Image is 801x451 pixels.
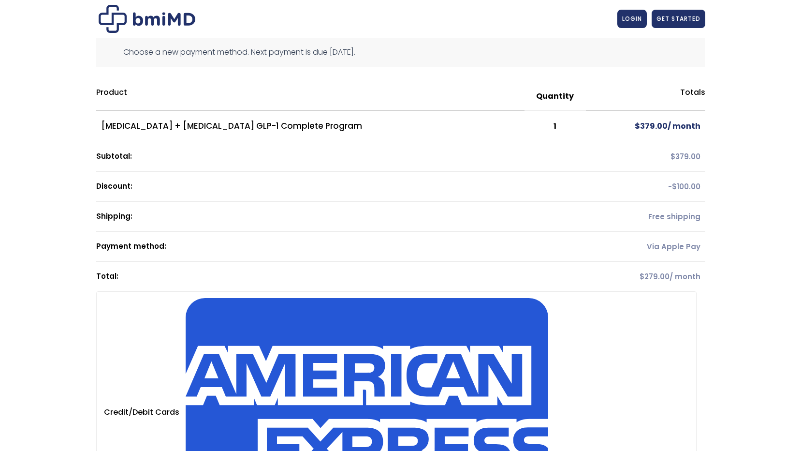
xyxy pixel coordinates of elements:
td: Via Apple Pay [586,232,705,262]
th: Product [96,82,524,111]
td: / month [586,262,705,291]
a: GET STARTED [652,10,705,28]
div: Choose a new payment method. Next payment is due [DATE]. [96,38,705,67]
th: Quantity [524,82,586,111]
td: / month [586,111,705,142]
th: Discount: [96,172,586,202]
span: $ [635,120,640,132]
span: $ [670,151,675,162]
a: LOGIN [617,10,647,28]
span: $ [672,181,677,192]
img: Checkout [99,5,195,33]
th: Totals [586,82,705,111]
td: 1 [524,111,586,142]
span: 100.00 [672,181,700,192]
th: Total: [96,262,586,291]
span: 379.00 [670,151,700,162]
th: Subtotal: [96,142,586,172]
span: 379.00 [635,120,668,132]
span: GET STARTED [656,15,700,23]
td: Free shipping [586,202,705,232]
th: Payment method: [96,232,586,262]
th: Shipping: [96,202,586,232]
span: $ [640,271,644,282]
td: [MEDICAL_DATA] + [MEDICAL_DATA] GLP-1 Complete Program [96,111,524,142]
td: - [586,172,705,202]
span: LOGIN [622,15,642,23]
span: 279.00 [640,271,670,282]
